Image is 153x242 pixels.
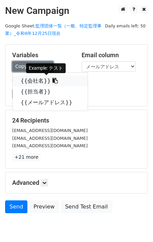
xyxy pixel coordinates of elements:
a: 監理団体一覧（一般、特定監理事業）_令和6年12月25日現在 [5,23,102,36]
small: Google Sheet: [5,23,102,36]
a: Daily emails left: 50 [103,23,148,28]
h5: Advanced [12,179,141,186]
small: [EMAIL_ADDRESS][DOMAIN_NAME] [12,143,88,148]
a: Send [5,200,27,213]
div: チャットウィジェット [119,210,153,242]
a: {{担当者}} [13,86,88,97]
h5: Email column [82,51,141,59]
div: Example: テスト [26,63,66,73]
a: {{メールアドレス}} [13,97,88,108]
a: Preview [29,200,59,213]
h2: New Campaign [5,5,148,17]
small: [EMAIL_ADDRESS][DOMAIN_NAME] [12,128,88,133]
span: Daily emails left: 50 [103,22,148,30]
iframe: Chat Widget [119,210,153,242]
a: Copy/paste... [12,61,53,72]
h5: Variables [12,51,71,59]
h5: 24 Recipients [12,117,141,124]
a: Send Test Email [61,200,112,213]
small: [EMAIL_ADDRESS][DOMAIN_NAME] [12,136,88,141]
a: {{会社名}} [13,75,88,86]
a: +21 more [12,153,41,161]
